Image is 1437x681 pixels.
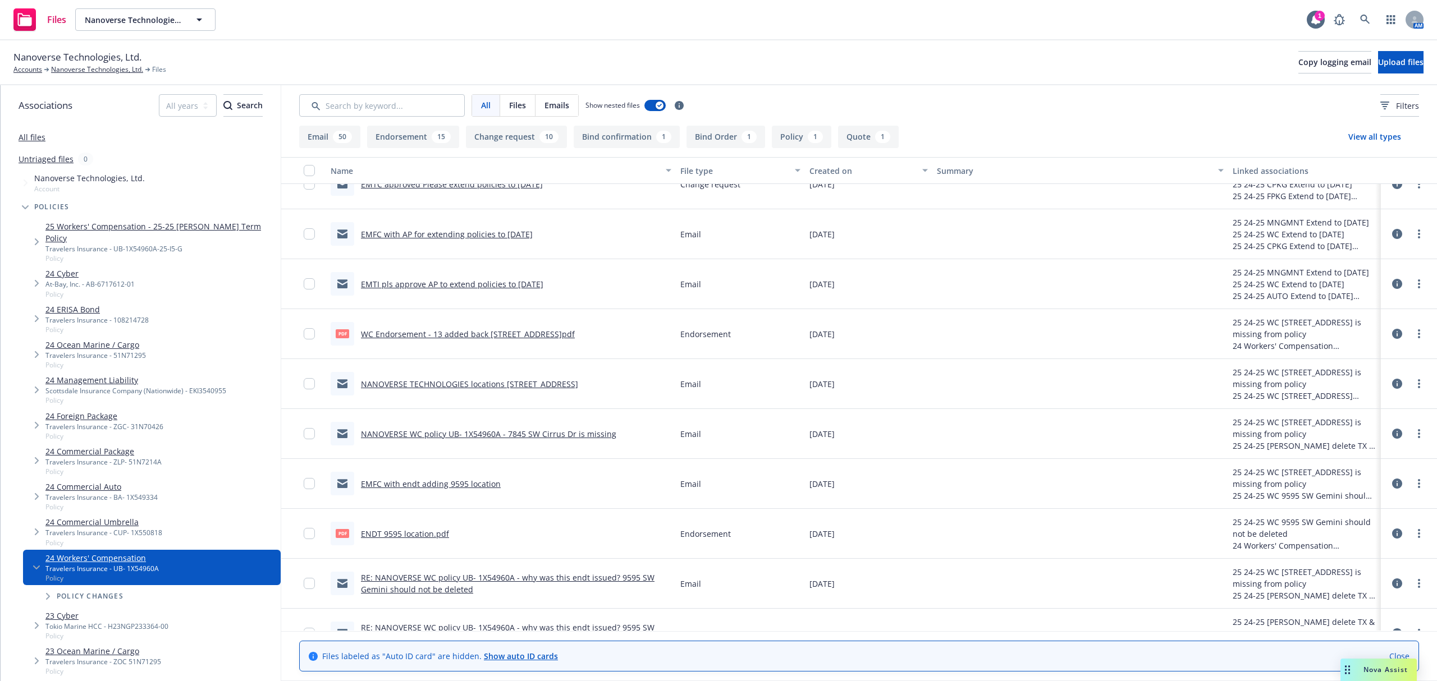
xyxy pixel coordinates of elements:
[1380,100,1419,112] span: Filters
[361,429,616,439] a: NANOVERSE WC policy UB- 1X54960A - 7845 SW Cirrus Dr is missing
[680,628,701,639] span: Email
[19,153,74,165] a: Untriaged files
[656,131,671,143] div: 1
[75,8,216,31] button: Nanoverse Technologies, Ltd.
[45,244,276,254] div: Travelers Insurance - UB-1X54960A-25-I5-G
[13,65,42,75] a: Accounts
[809,165,916,177] div: Created on
[680,328,731,340] span: Endorsement
[331,165,659,177] div: Name
[1233,316,1376,340] div: 25 24-25 WC [STREET_ADDRESS] is missing from policy
[1412,377,1426,390] a: more
[304,478,315,489] input: Toggle Row Selected
[336,529,349,537] span: pdf
[9,4,71,35] a: Files
[1412,527,1426,540] a: more
[809,178,835,190] span: [DATE]
[1328,8,1351,31] a: Report a Bug
[1233,566,1376,590] div: 25 24-25 WC [STREET_ADDRESS] is missing from policy
[45,254,276,263] span: Policy
[304,428,315,439] input: Toggle Row Selected
[680,578,701,590] span: Email
[937,165,1211,177] div: Summary
[1233,165,1376,177] div: Linked associations
[304,528,315,539] input: Toggle Row Selected
[585,100,640,110] span: Show nested files
[875,131,890,143] div: 1
[1380,94,1419,117] button: Filters
[78,153,93,165] div: 0
[45,528,162,537] div: Travelers Insurance - CUP- 1X550818
[45,422,163,431] div: Travelers Insurance - ZGC- 31N70426
[432,131,451,143] div: 15
[152,65,166,75] span: Files
[19,98,72,113] span: Associations
[57,593,123,600] span: Policy changes
[574,126,680,148] button: Bind confirmation
[680,165,789,177] div: File type
[1233,466,1376,490] div: 25 24-25 WC [STREET_ADDRESS] is missing from policy
[809,578,835,590] span: [DATE]
[809,478,835,490] span: [DATE]
[322,650,558,662] span: Files labeled as "Auto ID card" are hidden.
[304,165,315,176] input: Select all
[1233,190,1376,202] div: 25 24-25 FPKG Extend to [DATE]
[680,528,731,540] span: Endorsement
[1233,217,1376,228] div: 25 24-25 MNGMNT Extend to [DATE]
[45,351,146,360] div: Travelers Insurance - 51N71295
[361,179,543,190] a: EMTC approved Please extend policies to [DATE]
[45,657,161,666] div: Travelers Insurance - ZOC 51N71295
[809,628,835,639] span: [DATE]
[45,339,146,351] a: 24 Ocean Marine / Cargo
[1233,240,1376,252] div: 25 24-25 CPKG Extend to [DATE]
[34,184,145,194] span: Account
[1389,650,1409,662] a: Close
[45,516,162,528] a: 24 Commercial Umbrella
[361,279,543,289] a: EMTI pls approve AP to extend policies to [DATE]
[13,50,141,65] span: Nanoverse Technologies, Ltd.
[45,360,146,370] span: Policy
[45,220,276,244] a: 25 Workers' Compensation - 25-25 [PERSON_NAME] Term Policy
[1233,290,1376,302] div: 25 24-25 AUTO Extend to [DATE]
[45,538,162,547] span: Policy
[45,502,158,512] span: Policy
[1412,277,1426,291] a: more
[808,131,823,143] div: 1
[1412,627,1426,640] a: more
[1315,8,1325,19] div: 1
[676,157,806,184] button: File type
[1233,416,1376,440] div: 25 24-25 WC [STREET_ADDRESS] is missing from policy
[304,328,315,339] input: Toggle Row Selected
[45,610,168,622] a: 23 Cyber
[367,126,459,148] button: Endorsement
[1233,178,1376,190] div: 25 24-25 CPKG Extend to [DATE]
[1354,8,1376,31] a: Search
[361,572,655,595] a: RE: NANOVERSE WC policy UB- 1X54960A - why was this endt issued? 9595 SW Gemini should not be del...
[45,303,149,315] a: 24 ERISA Bond
[809,328,835,340] span: [DATE]
[19,132,45,142] a: All files
[45,268,135,279] a: 24 Cyber
[45,481,158,493] a: 24 Commercial Auto
[1233,590,1376,601] div: 25 24-25 [PERSON_NAME] delete TX & OR RP -$3,743 - why was this issued?
[481,99,491,111] span: All
[361,528,449,539] a: ENDT 9595 location.pdf
[45,457,162,467] div: Travelers Insurance - ZLP- 51N7214A
[1412,227,1426,241] a: more
[326,157,676,184] button: Name
[544,99,569,111] span: Emails
[45,325,149,334] span: Policy
[34,204,70,210] span: Policies
[932,157,1228,184] button: Summary
[680,428,701,440] span: Email
[223,94,263,117] button: SearchSearch
[1412,577,1426,590] a: more
[361,478,501,489] a: EMFC with endt adding 9595 location
[45,289,135,299] span: Policy
[805,157,932,184] button: Created on
[1378,51,1424,73] button: Upload files
[680,478,701,490] span: Email
[1233,540,1376,551] div: 24 Workers' Compensation
[361,379,578,389] a: NANOVERSE TECHNOLOGIES locations [STREET_ADDRESS]
[47,15,66,24] span: Files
